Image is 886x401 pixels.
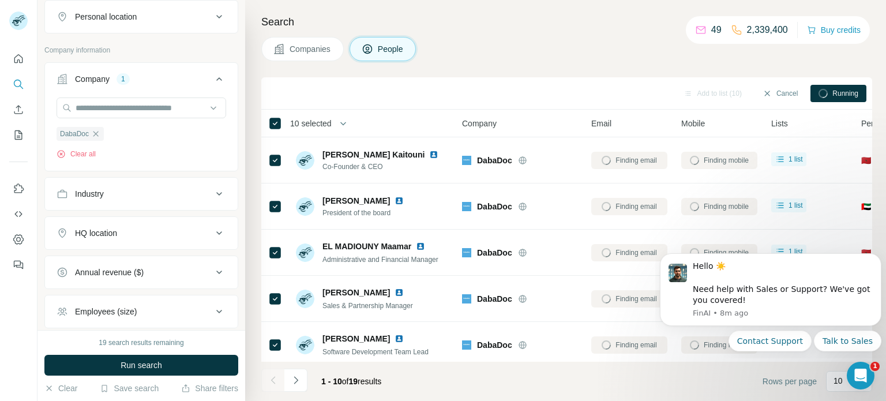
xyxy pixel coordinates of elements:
[681,118,705,129] span: Mobile
[477,293,512,305] span: DabaDoc
[322,302,413,310] span: Sales & Partnership Manager
[296,243,314,262] img: Avatar
[747,23,788,37] p: 2,339,400
[322,162,443,172] span: Co-Founder & CEO
[477,201,512,212] span: DabaDoc
[284,369,307,392] button: Navigate to next page
[45,65,238,98] button: Company1
[261,14,872,30] h4: Search
[322,333,390,344] span: [PERSON_NAME]
[296,197,314,216] img: Avatar
[9,125,28,145] button: My lists
[321,377,381,386] span: results
[60,129,89,139] span: DabaDoc
[591,118,611,129] span: Email
[75,73,110,85] div: Company
[9,229,28,250] button: Dashboard
[789,200,803,211] span: 1 list
[395,334,404,343] img: LinkedIn logo
[44,45,238,55] p: Company information
[807,22,861,38] button: Buy credits
[9,204,28,224] button: Use Surfe API
[45,298,238,325] button: Employees (size)
[100,383,159,394] button: Save search
[322,241,411,252] span: EL MADIOUNY Maamar
[861,201,871,212] span: 🇦🇪
[395,288,404,297] img: LinkedIn logo
[45,258,238,286] button: Annual revenue ($)
[45,3,238,31] button: Personal location
[763,376,817,387] span: Rows per page
[322,195,390,207] span: [PERSON_NAME]
[57,149,96,159] button: Clear all
[75,267,144,278] div: Annual revenue ($)
[462,156,471,165] img: Logo of DabaDoc
[861,155,871,166] span: 🇲🇦
[75,188,104,200] div: Industry
[9,74,28,95] button: Search
[117,74,130,84] div: 1
[75,227,117,239] div: HQ location
[462,248,471,257] img: Logo of DabaDoc
[290,43,332,55] span: Companies
[342,377,349,386] span: of
[9,178,28,199] button: Use Surfe on LinkedIn
[75,306,137,317] div: Employees (size)
[9,99,28,120] button: Enrich CSV
[378,43,404,55] span: People
[9,48,28,69] button: Quick start
[395,196,404,205] img: LinkedIn logo
[99,338,183,348] div: 19 search results remaining
[832,88,858,99] span: Running
[416,242,425,251] img: LinkedIn logo
[477,339,512,351] span: DabaDoc
[870,362,880,371] span: 1
[45,180,238,208] button: Industry
[754,85,806,102] button: Cancel
[655,243,886,358] iframe: Intercom notifications message
[9,254,28,275] button: Feedback
[44,383,77,394] button: Clear
[322,287,390,298] span: [PERSON_NAME]
[121,359,162,371] span: Run search
[429,150,438,159] img: LinkedIn logo
[322,348,429,356] span: Software Development Team Lead
[462,294,471,303] img: Logo of DabaDoc
[45,219,238,247] button: HQ location
[834,375,843,387] p: 10
[290,118,332,129] span: 10 selected
[349,377,358,386] span: 19
[711,23,722,37] p: 49
[462,340,471,350] img: Logo of DabaDoc
[296,151,314,170] img: Avatar
[462,118,497,129] span: Company
[771,118,788,129] span: Lists
[296,290,314,308] img: Avatar
[322,208,408,218] span: President of the board
[321,377,342,386] span: 1 - 10
[322,150,425,159] span: [PERSON_NAME] Kaitouni
[322,256,438,264] span: Administrative and Financial Manager
[181,383,238,394] button: Share filters
[477,155,512,166] span: DabaDoc
[477,247,512,258] span: DabaDoc
[296,336,314,354] img: Avatar
[847,362,874,389] iframe: Intercom live chat
[75,11,137,23] div: Personal location
[44,355,238,376] button: Run search
[462,202,471,211] img: Logo of DabaDoc
[789,154,803,164] span: 1 list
